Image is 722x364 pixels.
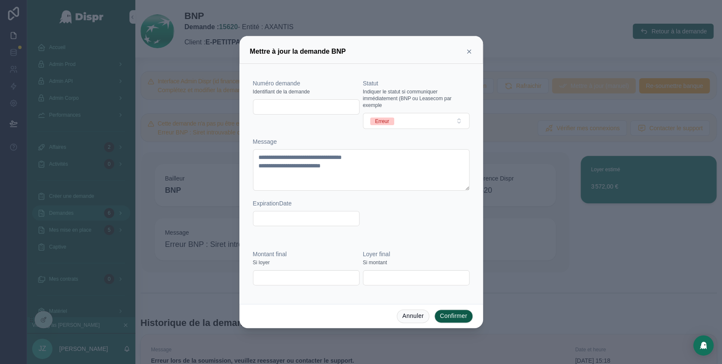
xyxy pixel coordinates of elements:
[253,200,292,207] span: ExpirationDate
[250,47,346,57] h3: Mettre à jour la demande BNP
[253,259,270,266] span: Si loyer
[363,88,469,109] span: Indiquer le statut si communiquer immédiatement (BNP ou Leasecom par exemple
[363,113,469,129] button: Select Button
[253,88,310,95] span: Identifiant de la demande
[253,138,277,145] span: Message
[693,335,714,356] div: Open Intercom Messenger
[253,251,287,257] span: Montant final
[397,309,429,323] button: Annuler
[434,309,473,323] button: Confirmer
[375,118,389,125] div: Erreur
[253,80,300,87] span: Numéro demande
[363,80,379,87] span: Statut
[363,251,390,257] span: Loyer final
[363,259,387,266] span: Si montant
